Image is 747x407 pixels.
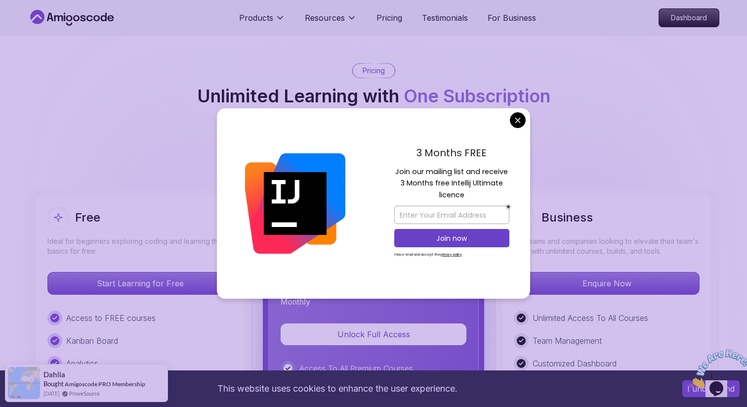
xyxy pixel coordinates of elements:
button: Resources [305,12,357,32]
a: Start Learning for Free [47,278,233,288]
span: One Subscription [404,85,550,107]
p: Team Management [533,335,602,347]
p: Customized Dashboard [533,358,617,369]
p: Access To All Premium Courses [299,362,413,374]
a: Pricing [376,12,402,24]
a: Testimonials [422,12,468,24]
p: Pricing [363,66,385,76]
a: Dashboard [659,8,719,27]
button: Products [239,12,285,32]
button: Accept cookies [682,380,740,397]
h2: Business [541,210,593,226]
a: ProveSource [69,389,100,398]
p: For teams and companies looking to elevate their team's skills with unlimited courses, builds, an... [514,236,700,256]
a: For Business [488,12,536,24]
span: [DATE] [43,389,59,398]
h2: Free [75,210,100,226]
p: Access to FREE courses [66,312,156,324]
span: Bought [43,380,64,388]
p: Products [239,12,273,24]
p: Enquire Now [514,272,699,294]
p: Dashboard [659,9,719,27]
p: Analytics [66,358,98,369]
iframe: chat widget [686,345,747,392]
img: provesource social proof notification image [8,367,40,399]
p: Unlock Full Access [292,328,455,340]
h2: Unlimited Learning with [197,86,550,106]
span: Dahlia [43,370,65,379]
img: Chat attention grabber [4,4,65,43]
a: Enquire Now [514,278,700,288]
p: Ideal for beginners exploring coding and learning the basics for free. [47,236,233,256]
p: Resources [305,12,345,24]
p: Unlimited Access To All Courses [533,312,648,324]
div: This website uses cookies to enhance the user experience. [7,378,667,400]
p: Kanban Board [66,335,118,347]
span: 1 [4,4,8,12]
p: Monthly [281,296,310,308]
button: Enquire Now [514,272,700,295]
p: Start Learning for Free [48,272,233,294]
button: Unlock Full Access [281,323,466,345]
button: Start Learning for Free [47,272,233,295]
a: Amigoscode PRO Membership [65,380,145,388]
a: Unlock Full Access [281,329,466,339]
